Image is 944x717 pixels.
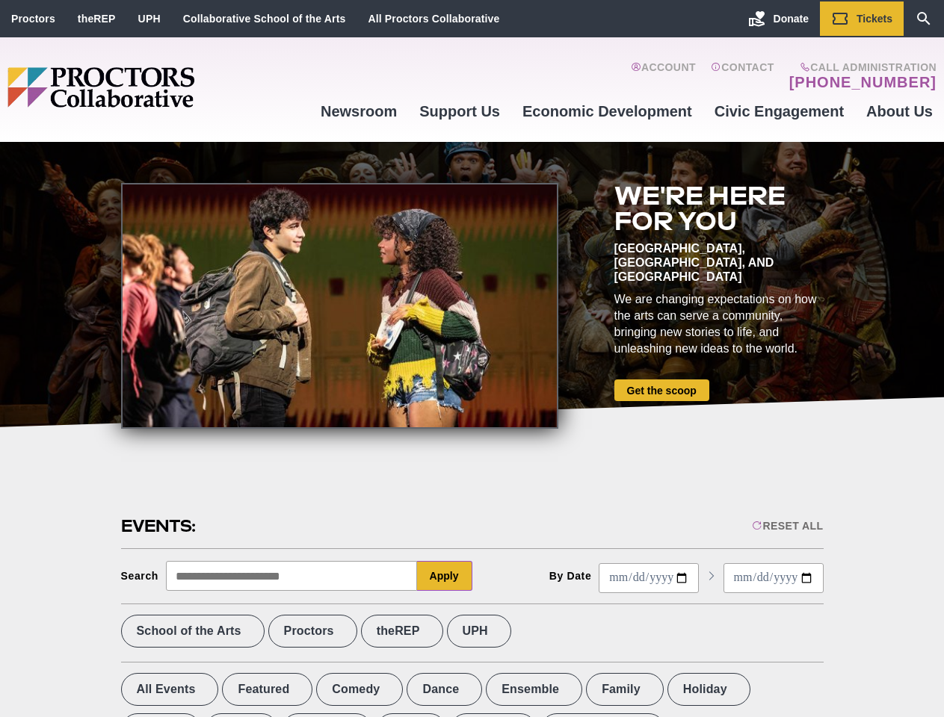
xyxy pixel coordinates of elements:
a: Civic Engagement [703,91,855,131]
label: All Events [121,673,219,706]
label: Comedy [316,673,403,706]
label: UPH [447,615,511,648]
span: Tickets [857,13,892,25]
label: School of the Arts [121,615,265,648]
label: Family [586,673,664,706]
a: Account [631,61,696,91]
a: Proctors [11,13,55,25]
span: Donate [774,13,809,25]
label: Ensemble [486,673,582,706]
a: [PHONE_NUMBER] [789,73,937,91]
a: Tickets [820,1,904,36]
div: By Date [549,570,592,582]
label: Featured [222,673,312,706]
button: Apply [417,561,472,591]
div: Reset All [752,520,823,532]
a: Collaborative School of the Arts [183,13,346,25]
a: All Proctors Collaborative [368,13,499,25]
span: Call Administration [785,61,937,73]
div: Search [121,570,159,582]
label: Dance [407,673,482,706]
a: Get the scoop [614,379,709,401]
label: Proctors [268,615,357,648]
a: Contact [711,61,774,91]
a: Newsroom [309,91,408,131]
label: Holiday [667,673,750,706]
a: Support Us [408,91,511,131]
a: Donate [737,1,820,36]
div: We are changing expectations on how the arts can serve a community, bringing new stories to life,... [614,291,824,357]
a: Search [904,1,944,36]
div: [GEOGRAPHIC_DATA], [GEOGRAPHIC_DATA], and [GEOGRAPHIC_DATA] [614,241,824,284]
a: UPH [138,13,161,25]
img: Proctors logo [7,67,309,108]
h2: We're here for you [614,183,824,234]
a: About Us [855,91,944,131]
label: theREP [361,615,443,648]
a: Economic Development [511,91,703,131]
h2: Events: [121,515,198,538]
a: theREP [78,13,116,25]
